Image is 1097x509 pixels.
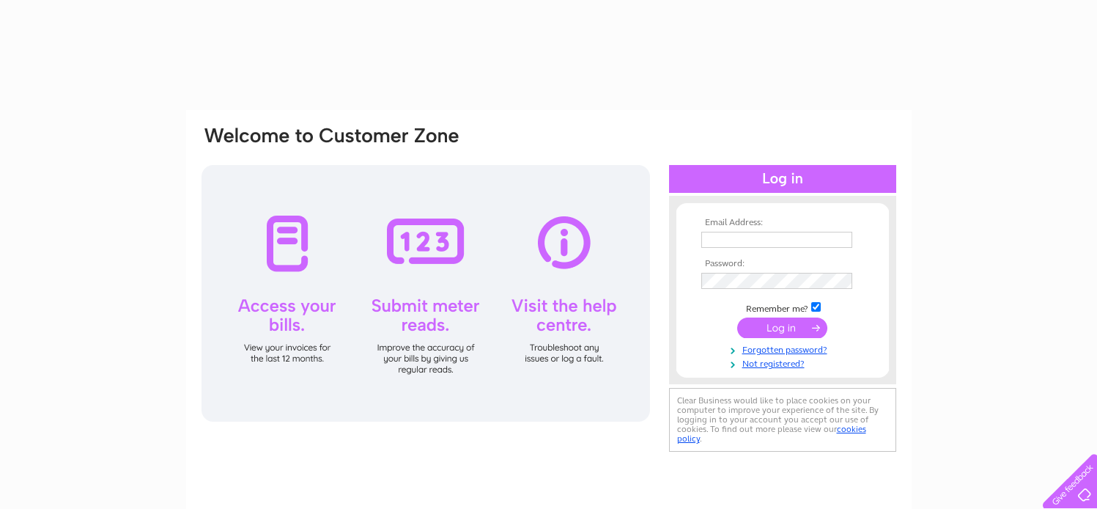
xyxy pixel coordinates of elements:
th: Email Address: [698,218,868,228]
input: Submit [737,318,827,338]
a: cookies policy [677,424,866,444]
th: Password: [698,259,868,269]
a: Forgotten password? [701,342,868,356]
a: Not registered? [701,356,868,370]
td: Remember me? [698,300,868,315]
div: Clear Business would like to place cookies on your computer to improve your experience of the sit... [669,388,896,452]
